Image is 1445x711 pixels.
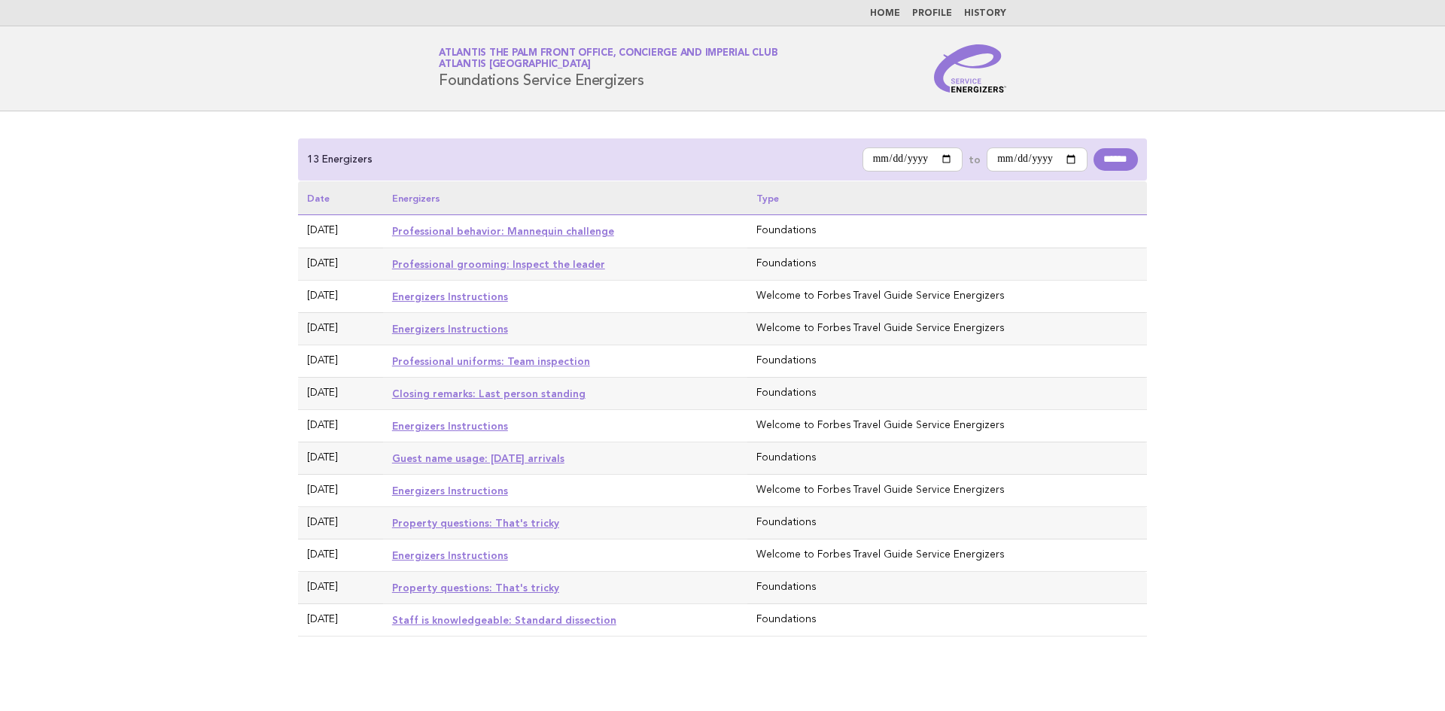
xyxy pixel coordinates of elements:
[298,442,383,474] td: [DATE]
[392,582,559,594] a: Property questions: That's tricky
[392,290,508,302] a: Energizers Instructions
[392,614,616,626] a: Staff is knowledgeable: Standard dissection
[747,442,1147,474] td: Foundations
[392,225,614,237] a: Professional behavior: Mannequin challenge
[747,345,1147,377] td: Foundations
[392,485,508,497] a: Energizers Instructions
[298,539,383,572] td: [DATE]
[383,181,747,215] th: Energizers
[298,409,383,442] td: [DATE]
[392,420,508,432] a: Energizers Instructions
[307,153,373,166] p: 13 Energizers
[934,44,1006,93] img: Service Energizers
[439,60,591,70] span: Atlantis [GEOGRAPHIC_DATA]
[747,248,1147,280] td: Foundations
[969,153,981,166] label: to
[964,9,1006,18] a: History
[298,312,383,345] td: [DATE]
[747,409,1147,442] td: Welcome to Forbes Travel Guide Service Energizers
[747,572,1147,604] td: Foundations
[439,48,777,69] a: Atlantis The Palm Front Office, Concierge and Imperial ClubAtlantis [GEOGRAPHIC_DATA]
[392,452,564,464] a: Guest name usage: [DATE] arrivals
[747,312,1147,345] td: Welcome to Forbes Travel Guide Service Energizers
[747,377,1147,409] td: Foundations
[747,507,1147,539] td: Foundations
[298,215,383,248] td: [DATE]
[298,475,383,507] td: [DATE]
[392,517,559,529] a: Property questions: That's tricky
[298,280,383,312] td: [DATE]
[392,355,590,367] a: Professional uniforms: Team inspection
[747,181,1147,215] th: Type
[439,49,777,88] h1: Foundations Service Energizers
[298,377,383,409] td: [DATE]
[298,572,383,604] td: [DATE]
[747,475,1147,507] td: Welcome to Forbes Travel Guide Service Energizers
[912,9,952,18] a: Profile
[298,604,383,637] td: [DATE]
[747,280,1147,312] td: Welcome to Forbes Travel Guide Service Energizers
[747,539,1147,572] td: Welcome to Forbes Travel Guide Service Energizers
[392,549,508,561] a: Energizers Instructions
[870,9,900,18] a: Home
[298,345,383,377] td: [DATE]
[747,604,1147,637] td: Foundations
[298,507,383,539] td: [DATE]
[392,387,586,400] a: Closing remarks: Last person standing
[392,323,508,335] a: Energizers Instructions
[747,215,1147,248] td: Foundations
[298,248,383,280] td: [DATE]
[298,181,383,215] th: Date
[392,258,605,270] a: Professional grooming: Inspect the leader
